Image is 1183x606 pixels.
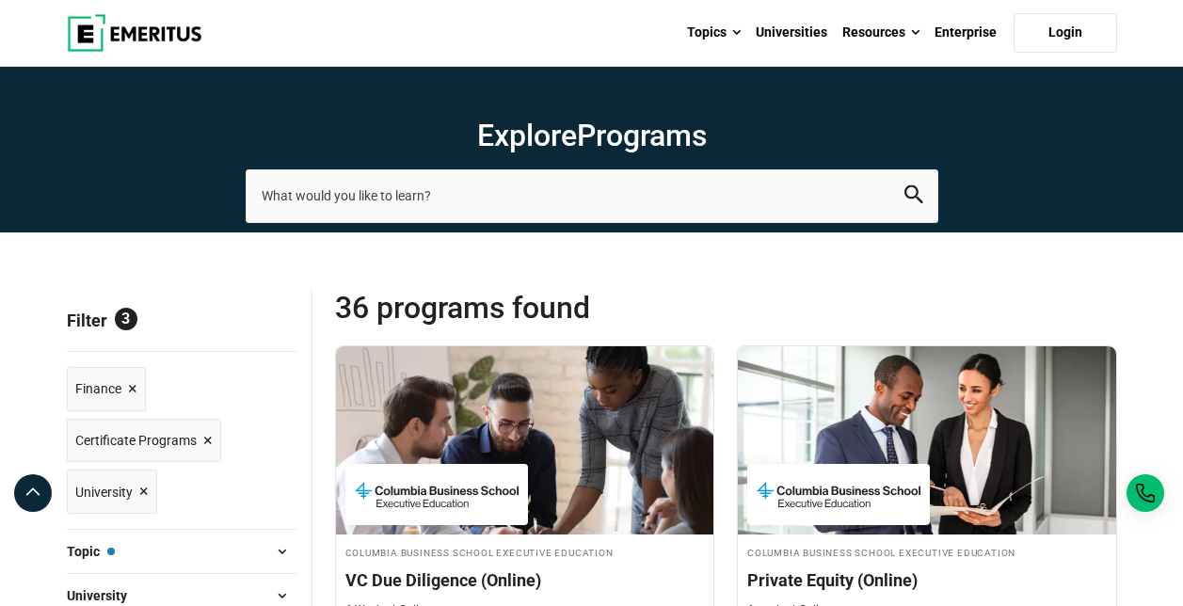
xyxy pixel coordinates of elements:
span: × [139,478,149,505]
h4: Columbia Business School Executive Education [345,544,705,560]
h4: Columbia Business School Executive Education [747,544,1107,560]
a: Login [1014,13,1117,53]
button: Topic [67,537,296,566]
img: Private Equity (Online) | Online Finance Course [738,346,1116,534]
span: Programs [577,118,707,153]
span: 36 Programs found [335,289,727,327]
a: Finance × [67,367,146,411]
span: × [203,427,213,454]
a: Reset all [238,311,296,335]
input: search-page [246,169,938,222]
h4: Private Equity (Online) [747,568,1107,592]
h4: VC Due Diligence (Online) [345,568,705,592]
img: VC Due Diligence (Online) | Online Finance Course [336,346,714,534]
a: Certificate Programs × [67,419,221,463]
img: Columbia Business School Executive Education [757,473,920,516]
span: Finance [75,378,121,399]
a: University × [67,470,157,514]
img: Columbia Business School Executive Education [355,473,519,516]
span: University [75,482,133,502]
span: Topic [67,541,115,562]
a: search [904,190,923,208]
span: Certificate Programs [75,430,197,451]
span: University [67,585,142,606]
h1: Explore [246,117,938,154]
button: search [904,185,923,207]
span: 3 [115,308,137,330]
p: Filter [67,289,296,351]
span: × [128,375,137,403]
